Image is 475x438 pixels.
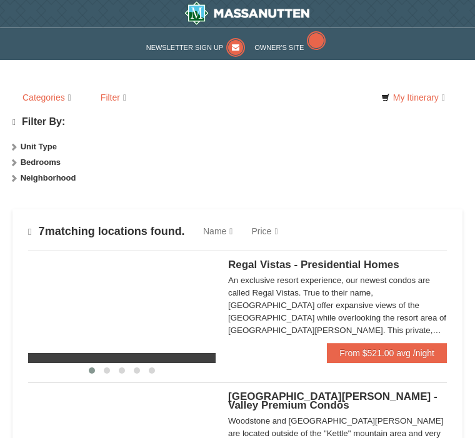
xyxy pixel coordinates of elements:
[91,88,136,107] a: Filter
[19,1,475,25] a: Massanutten Resort
[254,44,326,51] a: Owner's Site
[228,274,447,337] div: An exclusive resort experience, our newest condos are called Regal Vistas. True to their name, [G...
[146,44,245,51] a: Newsletter Sign Up
[228,391,437,411] span: [GEOGRAPHIC_DATA][PERSON_NAME] - Valley Premium Condos
[327,343,447,363] a: From $521.00 avg /night
[254,44,304,51] span: Owner's Site
[21,173,76,182] strong: Neighborhood
[12,116,462,128] h4: Filter By:
[21,142,57,151] strong: Unit Type
[228,259,399,271] span: Regal Vistas - Presidential Homes
[194,219,242,244] a: Name
[184,1,310,25] img: Massanutten Resort Logo
[146,44,223,51] span: Newsletter Sign Up
[21,157,61,167] strong: Bedrooms
[12,88,81,107] a: Categories
[12,139,104,148] strong: Price per Night: (USD $)
[373,88,453,107] a: My Itinerary
[242,219,287,244] a: Price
